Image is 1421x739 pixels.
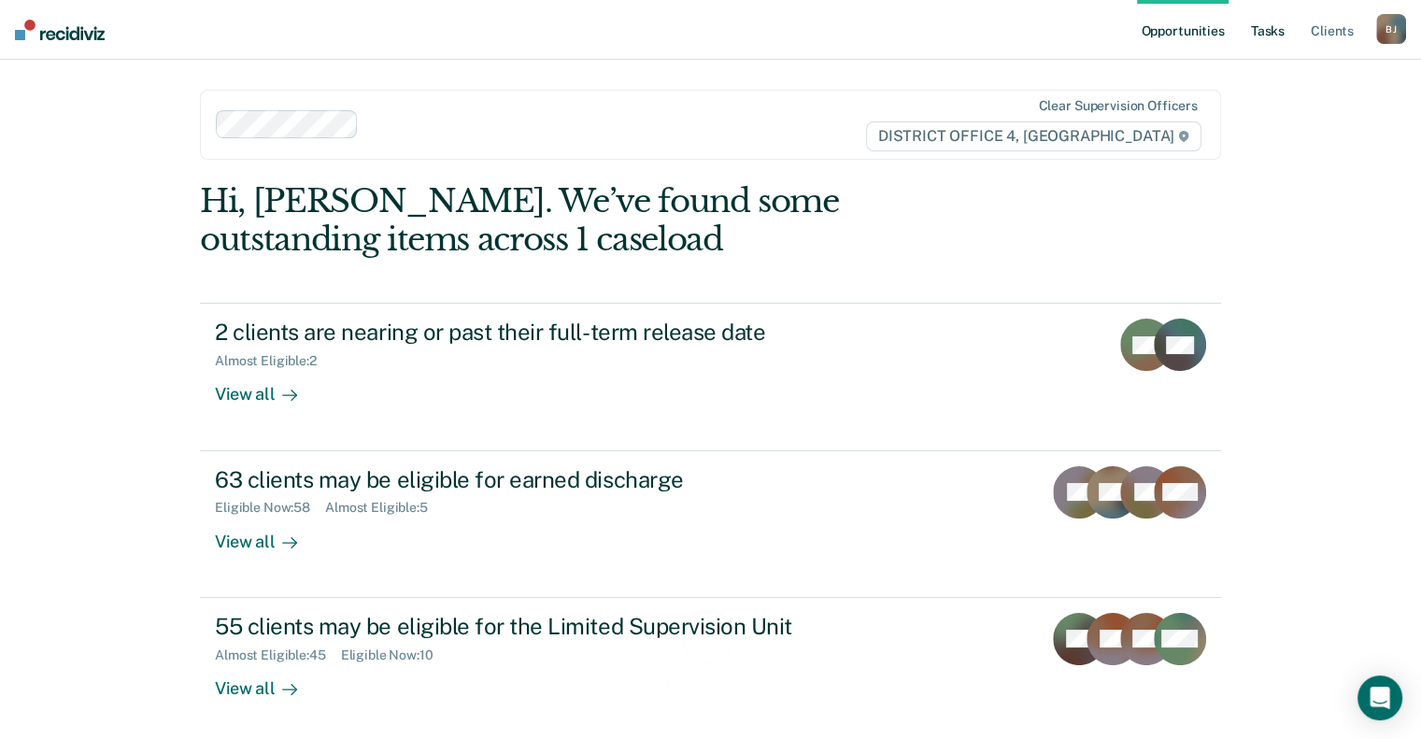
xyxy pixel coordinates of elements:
[1376,14,1406,44] button: BJ
[215,647,341,663] div: Almost Eligible : 45
[1376,14,1406,44] div: B J
[200,182,1016,259] div: Hi, [PERSON_NAME]. We’ve found some outstanding items across 1 caseload
[215,516,320,552] div: View all
[325,500,443,516] div: Almost Eligible : 5
[215,466,871,493] div: 63 clients may be eligible for earned discharge
[15,20,105,40] img: Recidiviz
[200,303,1221,450] a: 2 clients are nearing or past their full-term release dateAlmost Eligible:2View all
[215,353,332,369] div: Almost Eligible : 2
[215,319,871,346] div: 2 clients are nearing or past their full-term release date
[215,613,871,640] div: 55 clients may be eligible for the Limited Supervision Unit
[1038,98,1197,114] div: Clear supervision officers
[200,451,1221,598] a: 63 clients may be eligible for earned dischargeEligible Now:58Almost Eligible:5View all
[1357,675,1402,720] div: Open Intercom Messenger
[215,500,325,516] div: Eligible Now : 58
[215,662,320,699] div: View all
[866,121,1201,151] span: DISTRICT OFFICE 4, [GEOGRAPHIC_DATA]
[215,369,320,405] div: View all
[341,647,448,663] div: Eligible Now : 10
